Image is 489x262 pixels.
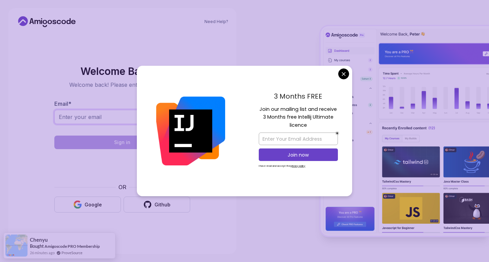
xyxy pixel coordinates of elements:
iframe: Widget containing checkbox for hCaptcha security challenge [71,153,174,179]
div: Google [85,201,102,208]
button: Sign in [54,136,190,149]
a: Home link [16,16,77,27]
label: Email * [54,100,71,107]
a: Amigoscode PRO Membership [44,244,100,249]
a: Need Help? [204,19,228,24]
div: Github [155,201,170,208]
div: Sign in [114,139,130,146]
button: Github [124,197,190,213]
img: provesource social proof notification image [5,235,28,257]
span: Bought [30,243,44,249]
span: 26 minutes ago [30,250,55,256]
input: Enter your email [54,110,190,124]
img: Amigoscode Dashboard [321,26,489,236]
p: OR [119,183,126,191]
span: Chenyu [30,237,48,243]
button: Google [54,197,121,213]
p: Welcome back! Please enter your details. [54,81,190,89]
h2: Welcome Back [54,66,190,77]
a: ProveSource [61,250,83,256]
